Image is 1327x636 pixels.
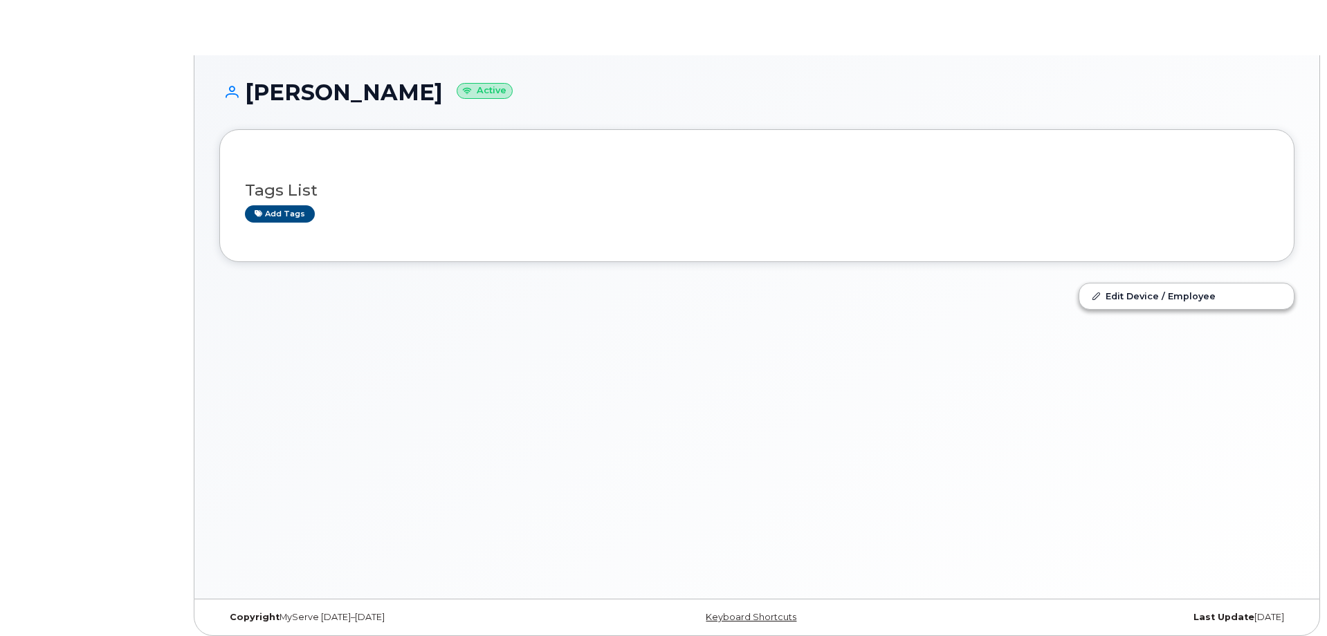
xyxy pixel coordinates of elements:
[936,612,1294,623] div: [DATE]
[245,205,315,223] a: Add tags
[457,83,513,99] small: Active
[706,612,796,622] a: Keyboard Shortcuts
[230,612,280,622] strong: Copyright
[219,80,1294,104] h1: [PERSON_NAME]
[1079,283,1294,308] a: Edit Device / Employee
[219,612,578,623] div: MyServe [DATE]–[DATE]
[245,182,1269,199] h3: Tags List
[1193,612,1254,622] strong: Last Update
